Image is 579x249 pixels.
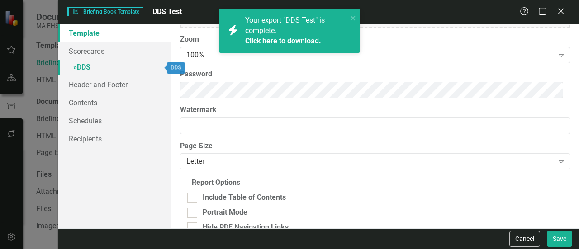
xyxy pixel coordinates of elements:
[187,178,245,188] legend: Report Options
[203,193,286,203] div: Include Table of Contents
[180,105,570,115] label: Watermark
[509,231,540,247] button: Cancel
[58,24,171,42] a: Template
[58,75,171,94] a: Header and Footer
[58,130,171,148] a: Recipients
[245,16,345,47] span: Your export "DDS Test" is complete.
[58,112,171,130] a: Schedules
[180,141,570,151] label: Page Size
[58,60,171,76] a: »DDS
[547,231,572,247] button: Save
[73,63,77,71] span: »
[186,156,554,167] div: Letter
[167,62,185,74] div: DDS
[58,42,171,60] a: Scorecards
[152,7,182,16] span: DDS Test
[180,34,570,45] label: Zoom
[180,69,570,80] label: Password
[58,94,171,112] a: Contents
[203,207,247,218] div: Portrait Mode
[203,222,289,233] div: Hide PDF Navigation Links
[67,7,143,16] span: Briefing Book Template
[245,37,321,45] a: Click here to download.
[350,13,356,23] button: close
[186,50,554,61] div: 100%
